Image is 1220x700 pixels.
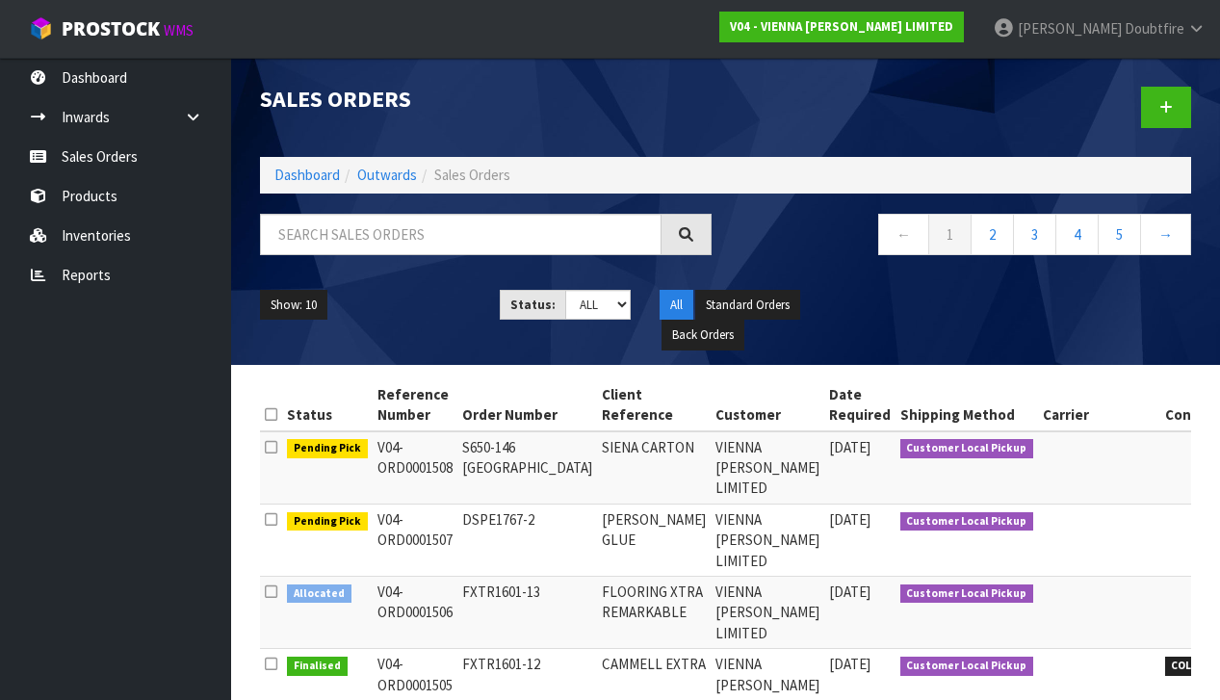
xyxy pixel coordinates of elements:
[1018,19,1122,38] span: [PERSON_NAME]
[662,320,744,350] button: Back Orders
[1055,214,1099,255] a: 4
[287,512,368,531] span: Pending Pick
[878,214,929,255] a: ←
[1038,379,1160,431] th: Carrier
[971,214,1014,255] a: 2
[597,504,711,576] td: [PERSON_NAME] GLUE
[900,439,1034,458] span: Customer Local Pickup
[1125,19,1184,38] span: Doubtfire
[287,439,368,458] span: Pending Pick
[373,504,457,576] td: V04-ORD0001507
[62,16,160,41] span: ProStock
[282,379,373,431] th: Status
[373,431,457,505] td: V04-ORD0001508
[1098,214,1141,255] a: 5
[711,504,824,576] td: VIENNA [PERSON_NAME] LIMITED
[373,577,457,649] td: V04-ORD0001506
[457,504,597,576] td: DSPE1767-2
[260,214,662,255] input: Search sales orders
[510,297,556,313] strong: Status:
[829,510,870,529] span: [DATE]
[164,21,194,39] small: WMS
[1013,214,1056,255] a: 3
[711,577,824,649] td: VIENNA [PERSON_NAME] LIMITED
[457,577,597,649] td: FXTR1601-13
[457,379,597,431] th: Order Number
[730,18,953,35] strong: V04 - VIENNA [PERSON_NAME] LIMITED
[740,214,1192,261] nav: Page navigation
[695,290,800,321] button: Standard Orders
[900,512,1034,531] span: Customer Local Pickup
[597,379,711,431] th: Client Reference
[928,214,972,255] a: 1
[896,379,1039,431] th: Shipping Method
[597,577,711,649] td: FLOORING XTRA REMARKABLE
[434,166,510,184] span: Sales Orders
[900,657,1034,676] span: Customer Local Pickup
[29,16,53,40] img: cube-alt.png
[287,584,351,604] span: Allocated
[900,584,1034,604] span: Customer Local Pickup
[660,290,693,321] button: All
[829,583,870,601] span: [DATE]
[373,379,457,431] th: Reference Number
[824,379,896,431] th: Date Required
[260,87,712,112] h1: Sales Orders
[287,657,348,676] span: Finalised
[829,655,870,673] span: [DATE]
[357,166,417,184] a: Outwards
[457,431,597,505] td: S650-146 [GEOGRAPHIC_DATA]
[711,379,824,431] th: Customer
[597,431,711,505] td: SIENA CARTON
[260,290,327,321] button: Show: 10
[829,438,870,456] span: [DATE]
[1140,214,1191,255] a: →
[274,166,340,184] a: Dashboard
[711,431,824,505] td: VIENNA [PERSON_NAME] LIMITED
